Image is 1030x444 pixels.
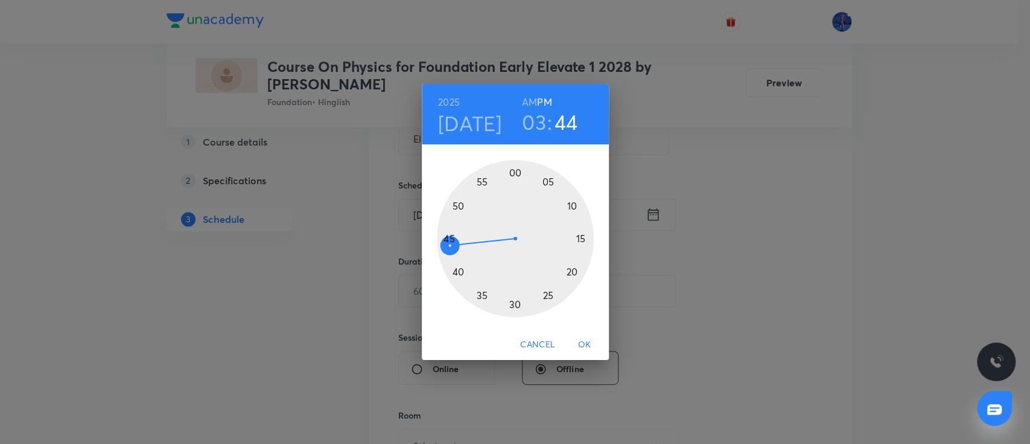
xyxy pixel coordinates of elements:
[515,333,560,356] button: Cancel
[438,111,502,136] button: [DATE]
[438,94,460,111] button: 2025
[522,94,537,111] button: AM
[520,337,555,352] span: Cancel
[570,337,599,352] span: OK
[555,109,578,135] button: 44
[537,94,552,111] button: PM
[547,109,552,135] h3: :
[522,109,546,135] button: 03
[565,333,604,356] button: OK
